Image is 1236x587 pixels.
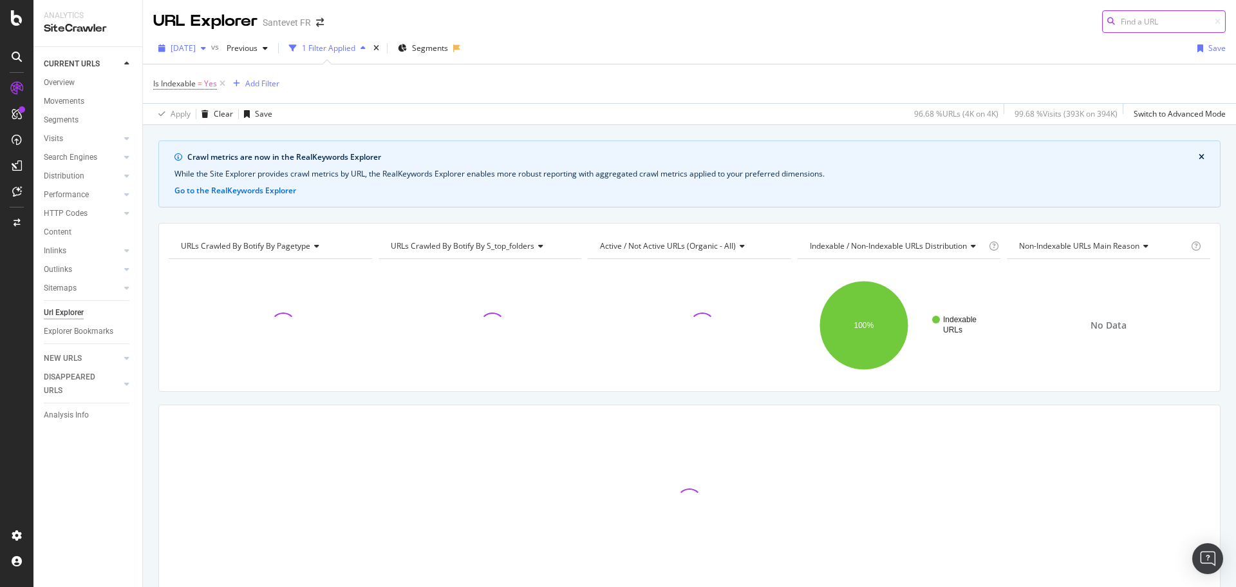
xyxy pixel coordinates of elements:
[221,38,273,59] button: Previous
[44,188,120,202] a: Performance
[412,43,448,53] span: Segments
[302,43,355,53] div: 1 Filter Applied
[171,108,191,119] div: Apply
[44,95,133,108] a: Movements
[44,95,84,108] div: Movements
[44,352,82,365] div: NEW URLS
[44,151,120,164] a: Search Engines
[371,42,382,55] div: times
[44,76,75,90] div: Overview
[1128,104,1226,124] button: Switch to Advanced Mode
[44,151,97,164] div: Search Engines
[44,306,133,320] a: Url Explorer
[284,38,371,59] button: 1 Filter Applied
[44,57,120,71] a: CURRENT URLS
[943,325,962,334] text: URLs
[1195,149,1208,166] button: close banner
[44,57,100,71] div: CURRENT URLS
[44,263,120,276] a: Outlinks
[44,244,120,258] a: Inlinks
[1208,43,1226,53] div: Save
[221,43,257,53] span: Previous
[391,240,534,251] span: URLs Crawled By Botify By s_top_folders
[174,168,1204,180] div: While the Site Explorer provides crawl metrics by URL, the RealKeywords Explorer enables more rob...
[187,151,1199,163] div: Crawl metrics are now in the RealKeywords Explorer
[810,240,967,251] span: Indexable / Non-Indexable URLs distribution
[44,282,77,295] div: Sitemaps
[597,236,780,256] h4: Active / Not Active URLs
[44,352,120,365] a: NEW URLS
[44,207,120,220] a: HTTP Codes
[1019,240,1139,251] span: Non-Indexable URLs Main Reason
[44,409,133,422] a: Analysis Info
[228,76,279,91] button: Add Filter
[44,282,120,295] a: Sitemaps
[214,108,233,119] div: Clear
[44,244,66,258] div: Inlinks
[798,269,999,381] svg: A chart.
[263,16,311,29] div: Santevet FR
[1016,236,1188,256] h4: Non-Indexable URLs Main Reason
[181,240,310,251] span: URLs Crawled By Botify By pagetype
[153,10,257,32] div: URL Explorer
[245,78,279,89] div: Add Filter
[204,75,217,93] span: Yes
[178,236,360,256] h4: URLs Crawled By Botify By pagetype
[44,226,133,239] a: Content
[1102,10,1226,33] input: Find a URL
[255,108,272,119] div: Save
[153,104,191,124] button: Apply
[153,78,196,89] span: Is Indexable
[44,76,133,90] a: Overview
[174,185,296,197] button: Go to the RealKeywords Explorer
[44,169,120,183] a: Distribution
[44,325,133,338] a: Explorer Bookmarks
[44,263,72,276] div: Outlinks
[153,38,211,59] button: [DATE]
[1091,319,1127,332] span: No Data
[44,188,89,202] div: Performance
[44,113,79,127] div: Segments
[44,113,133,127] a: Segments
[44,325,113,338] div: Explorer Bookmarks
[914,108,998,119] div: 96.68 % URLs ( 4K on 4K )
[44,409,89,422] div: Analysis Info
[44,21,132,36] div: SiteCrawler
[316,18,324,27] div: arrow-right-arrow-left
[158,140,1221,207] div: info banner
[1192,38,1226,59] button: Save
[211,41,221,52] span: vs
[198,78,202,89] span: =
[44,207,88,220] div: HTTP Codes
[196,104,233,124] button: Clear
[1134,108,1226,119] div: Switch to Advanced Mode
[44,10,132,21] div: Analytics
[44,132,63,146] div: Visits
[44,370,120,398] a: DISAPPEARED URLS
[171,43,196,53] span: 2024 Nov. 3rd
[600,240,736,251] span: Active / Not Active URLs (organic - all)
[44,306,84,320] div: Url Explorer
[388,236,570,256] h4: URLs Crawled By Botify By s_top_folders
[44,226,71,239] div: Content
[854,321,874,330] text: 100%
[943,315,977,324] text: Indexable
[393,38,453,59] button: Segments
[44,169,84,183] div: Distribution
[807,236,986,256] h4: Indexable / Non-Indexable URLs Distribution
[239,104,272,124] button: Save
[1015,108,1118,119] div: 99.68 % Visits ( 393K on 394K )
[44,370,109,398] div: DISAPPEARED URLS
[44,132,120,146] a: Visits
[1192,543,1223,574] div: Open Intercom Messenger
